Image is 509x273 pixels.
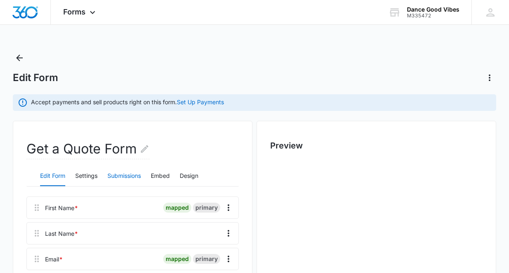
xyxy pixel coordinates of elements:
[193,254,220,264] div: primary
[151,166,170,186] button: Embed
[75,166,98,186] button: Settings
[407,13,459,19] div: account id
[107,166,141,186] button: Submissions
[177,98,224,105] a: Set Up Payments
[193,203,220,213] div: primary
[163,254,191,264] div: mapped
[140,139,150,159] button: Edit Form Name
[163,203,191,213] div: mapped
[45,255,63,263] div: Email
[222,252,235,266] button: Overflow Menu
[13,72,58,84] h1: Edit Form
[407,6,459,13] div: account name
[270,139,483,152] h2: Preview
[63,7,86,16] span: Forms
[40,166,65,186] button: Edit Form
[31,98,224,106] p: Accept payments and sell products right on this form.
[222,201,235,214] button: Overflow Menu
[483,71,496,84] button: Actions
[222,227,235,240] button: Overflow Menu
[26,139,150,159] h2: Get a Quote Form
[180,166,198,186] button: Design
[45,229,78,238] div: Last Name
[45,204,78,212] div: First Name
[13,51,26,65] button: Back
